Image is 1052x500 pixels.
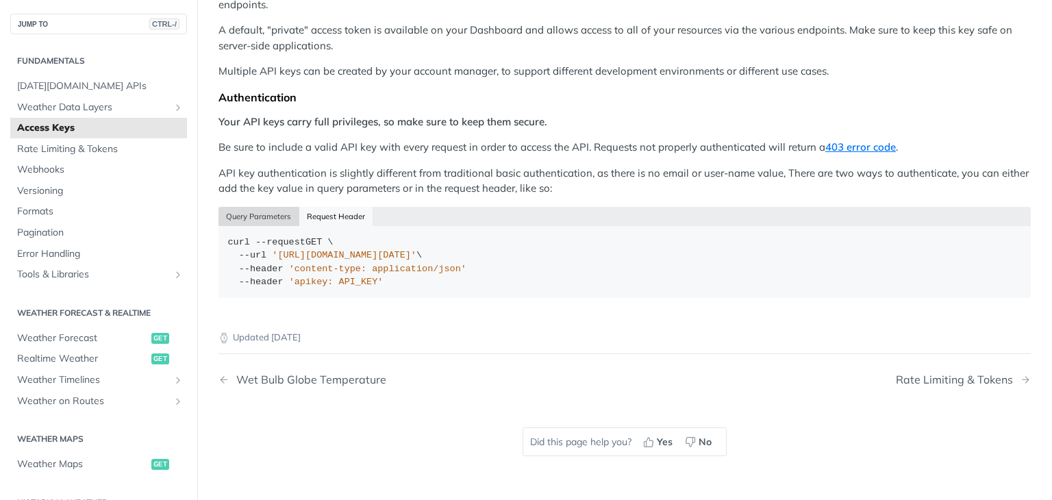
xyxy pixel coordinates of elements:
a: Weather Data LayersShow subpages for Weather Data Layers [10,97,187,118]
span: Rate Limiting & Tokens [17,142,184,156]
a: Weather TimelinesShow subpages for Weather Timelines [10,370,187,390]
button: Show subpages for Tools & Libraries [173,269,184,280]
h2: Fundamentals [10,55,187,67]
span: 'apikey: API_KEY' [289,277,384,287]
a: Formats [10,201,187,222]
span: Weather on Routes [17,395,169,408]
span: Pagination [17,226,184,240]
span: Access Keys [17,121,184,135]
a: Versioning [10,181,187,201]
p: A default, "private" access token is available on your Dashboard and allows access to all of your... [218,23,1031,53]
a: Pagination [10,223,187,243]
span: Weather Maps [17,458,148,471]
span: 'content-type: application/json' [289,264,466,274]
a: Realtime Weatherget [10,349,187,369]
span: Yes [657,435,673,449]
span: Formats [17,205,184,218]
button: No [680,432,719,452]
span: [DATE][DOMAIN_NAME] APIs [17,79,184,93]
a: Webhooks [10,160,187,180]
div: GET \ \ [228,236,1022,289]
span: Realtime Weather [17,352,148,366]
button: Show subpages for Weather Data Layers [173,102,184,113]
span: Weather Timelines [17,373,169,387]
span: Tools & Libraries [17,268,169,282]
a: Access Keys [10,118,187,138]
span: --header [239,277,284,287]
span: --url [239,250,267,260]
p: Updated [DATE] [218,331,1031,345]
button: Show subpages for Weather Timelines [173,375,184,386]
div: Rate Limiting & Tokens [896,373,1020,386]
span: get [151,459,169,470]
span: Weather Forecast [17,332,148,345]
strong: Your API keys carry full privileges, so make sure to keep them secure. [218,115,547,128]
button: Show subpages for Weather on Routes [173,396,184,407]
span: get [151,333,169,344]
span: Error Handling [17,247,184,261]
a: Weather Forecastget [10,328,187,349]
span: '[URL][DOMAIN_NAME][DATE]' [272,250,416,260]
p: API key authentication is slightly different from traditional basic authentication, as there is n... [218,166,1031,197]
h2: Weather Forecast & realtime [10,307,187,319]
div: Did this page help you? [523,427,727,456]
div: Wet Bulb Globe Temperature [229,373,386,386]
div: Authentication [218,90,1031,104]
span: No [699,435,712,449]
a: Error Handling [10,244,187,264]
span: CTRL-/ [149,18,179,29]
p: Multiple API keys can be created by your account manager, to support different development enviro... [218,64,1031,79]
button: JUMP TOCTRL-/ [10,14,187,34]
span: --request [255,237,305,247]
span: Webhooks [17,163,184,177]
h2: Weather Maps [10,433,187,445]
a: 403 error code [825,140,896,153]
span: Versioning [17,184,184,198]
a: Tools & LibrariesShow subpages for Tools & Libraries [10,264,187,285]
button: Query Parameters [218,207,299,226]
span: Weather Data Layers [17,101,169,114]
button: Yes [638,432,680,452]
span: --header [239,264,284,274]
a: Rate Limiting & Tokens [10,139,187,160]
p: Be sure to include a valid API key with every request in order to access the API. Requests not pr... [218,140,1031,155]
a: Previous Page: Wet Bulb Globe Temperature [218,373,566,386]
a: [DATE][DOMAIN_NAME] APIs [10,76,187,97]
a: Next Page: Rate Limiting & Tokens [896,373,1031,386]
nav: Pagination Controls [218,360,1031,400]
span: curl [228,237,250,247]
a: Weather Mapsget [10,454,187,475]
a: Weather on RoutesShow subpages for Weather on Routes [10,391,187,412]
span: get [151,353,169,364]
